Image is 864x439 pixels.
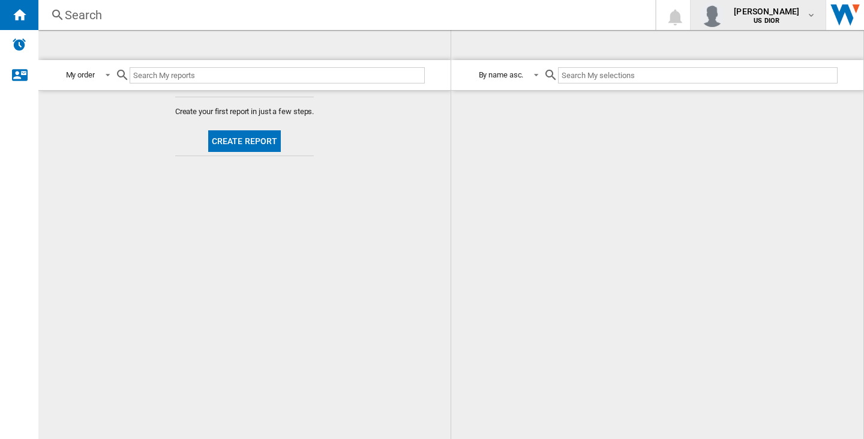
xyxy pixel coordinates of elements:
div: Search [65,7,624,23]
img: profile.jpg [700,3,724,27]
div: My order [66,70,95,79]
input: Search My reports [130,67,425,83]
img: alerts-logo.svg [12,37,26,52]
span: [PERSON_NAME] [734,5,799,17]
button: Create report [208,130,281,152]
input: Search My selections [558,67,837,83]
b: US DIOR [754,17,779,25]
div: By name asc. [479,70,524,79]
span: Create your first report in just a few steps. [175,106,314,117]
